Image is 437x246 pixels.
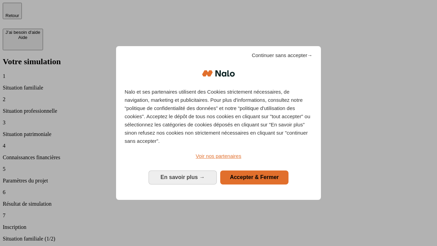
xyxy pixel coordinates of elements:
span: En savoir plus → [160,174,205,180]
button: Accepter & Fermer: Accepter notre traitement des données et fermer [220,170,288,184]
p: Nalo et ses partenaires utilisent des Cookies strictement nécessaires, de navigation, marketing e... [125,88,312,145]
span: Accepter & Fermer [230,174,279,180]
div: Bienvenue chez Nalo Gestion du consentement [116,46,321,200]
span: Continuer sans accepter→ [252,51,312,59]
a: Voir nos partenaires [125,152,312,160]
span: Voir nos partenaires [196,153,241,159]
button: En savoir plus: Configurer vos consentements [149,170,217,184]
img: Logo [202,63,235,84]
